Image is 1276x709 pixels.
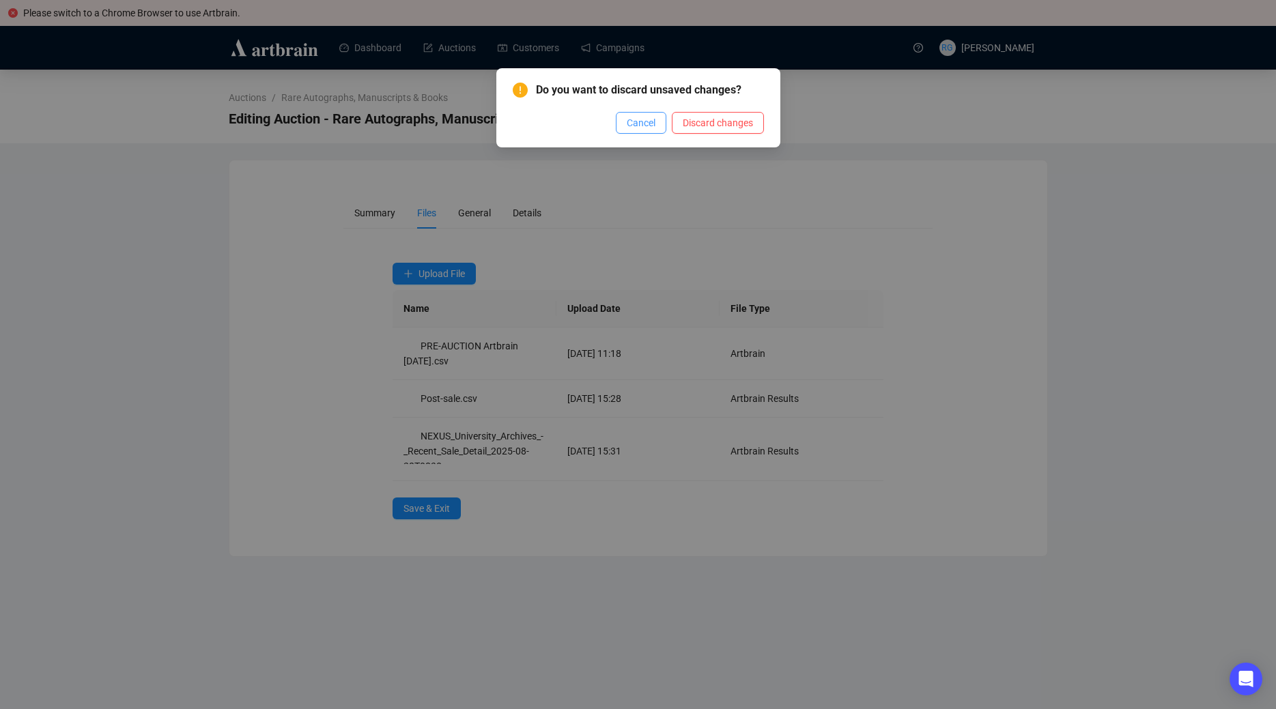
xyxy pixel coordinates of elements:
span: exclamation-circle [513,83,528,98]
span: Discard changes [683,115,753,130]
button: Discard changes [672,112,764,134]
span: Do you want to discard unsaved changes? [536,82,764,98]
button: Cancel [616,112,666,134]
span: Cancel [627,115,655,130]
div: Open Intercom Messenger [1230,663,1262,695]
